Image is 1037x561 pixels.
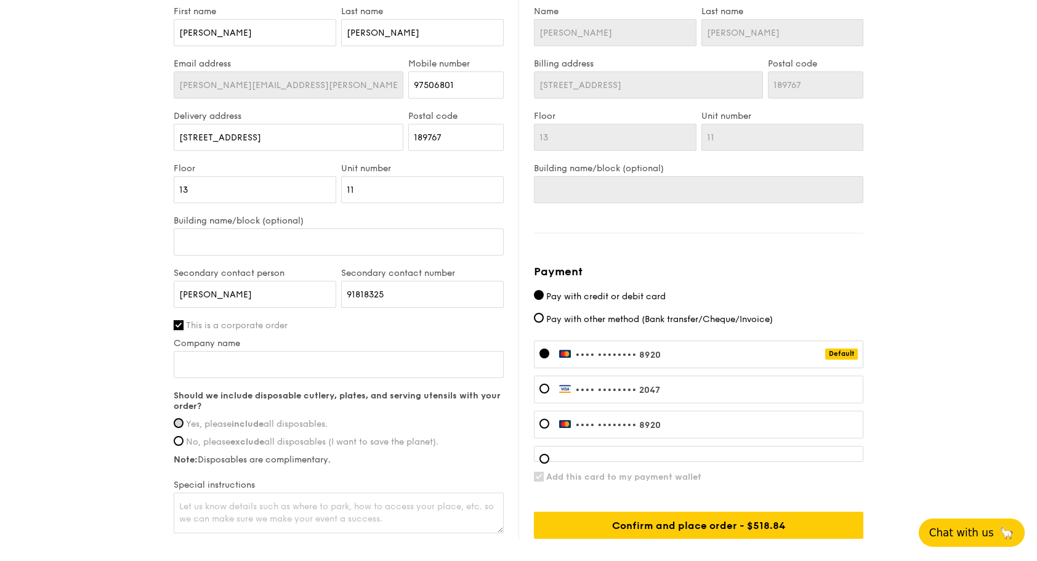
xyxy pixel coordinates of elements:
label: Secondary contact person [174,268,336,278]
span: Add this card to my payment wallet [546,472,701,482]
label: Delivery address [174,111,403,121]
strong: Note: [174,454,198,465]
h4: Payment [534,263,863,280]
span: 🦙 [999,525,1014,540]
img: visa.ab3dc9b1.svg [559,384,572,393]
strong: include [232,419,264,429]
span: Pay with other method (Bank transfer/Cheque/Invoice) [546,314,773,325]
input: Yes, pleaseincludeall disposables. [174,418,184,428]
label: Disposables are complimentary. [174,454,504,465]
label: Floor [534,111,696,121]
span: •••• •••• [575,350,617,360]
span: •••• •••• [575,385,617,395]
div: Default [825,349,858,360]
input: This is a corporate order [174,320,184,330]
label: Special instructions [174,480,504,490]
label: Building name/block (optional) [534,163,863,174]
button: Chat with us🦙 [919,519,1025,547]
img: mastercard.cc10fc2f.svg [559,419,572,428]
input: No, pleaseexcludeall disposables (I want to save the planet). [174,436,184,446]
label: Last name [341,6,504,17]
strong: Should we include disposable cutlery, plates, and serving utensils with your order? [174,390,501,411]
span: No, please all disposables (I want to save the planet). [186,437,438,447]
label: Last name [701,6,864,17]
label: Secondary contact number [341,268,504,278]
label: Email address [174,59,403,69]
label: •••• 8920 [559,420,661,430]
label: Floor [174,163,336,174]
label: •••• 8920 [559,350,661,360]
span: Chat with us [929,527,994,539]
label: Unit number [701,111,864,121]
label: Name [534,6,696,17]
input: Pay with other method (Bank transfer/Cheque/Invoice) [534,313,544,323]
label: Mobile number [408,59,504,69]
strong: exclude [230,437,264,447]
img: mastercard.cc10fc2f.svg [559,349,572,358]
label: Building name/block (optional) [174,216,504,226]
label: Postal code [768,59,863,69]
input: Pay with credit or debit card [534,290,544,300]
span: •••• •••• [575,420,617,430]
label: Unit number [341,163,504,174]
label: First name [174,6,336,17]
span: Pay with credit or debit card [546,291,666,302]
label: Billing address [534,59,763,69]
label: •••• 2047 [559,385,660,395]
span: Yes, please all disposables. [186,419,328,429]
label: Company name [174,338,504,349]
label: Postal code [408,111,504,121]
span: This is a corporate order [186,320,288,331]
input: Confirm and place order - $518.84 [534,512,863,539]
